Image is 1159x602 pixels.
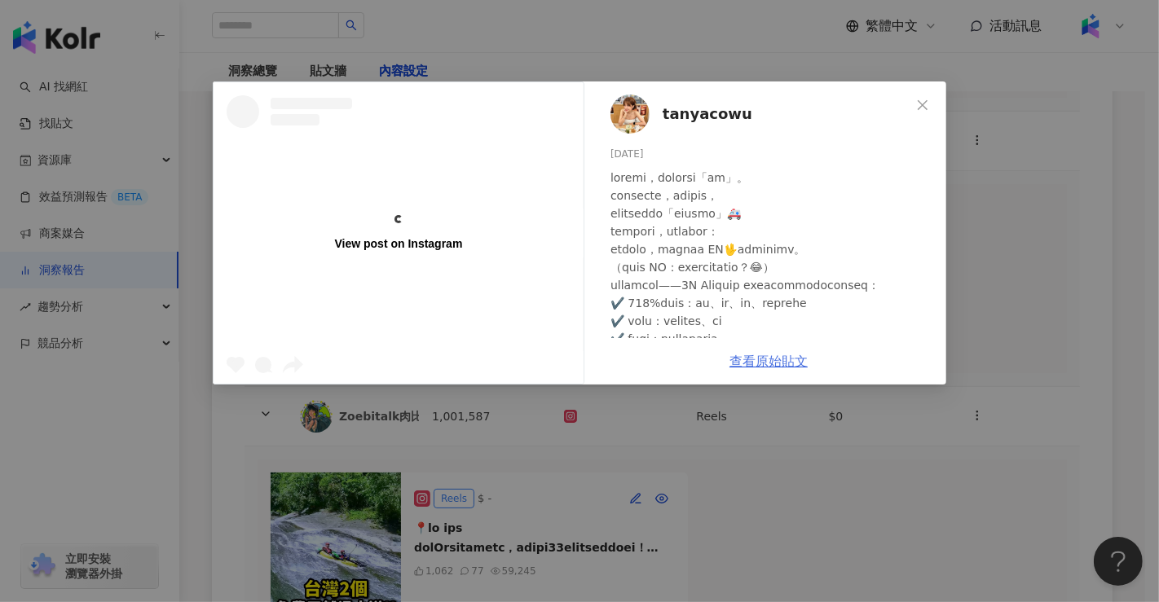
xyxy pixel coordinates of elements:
span: tanyacowu [663,103,752,125]
img: KOL Avatar [610,94,650,134]
a: KOL Avatartanyacowu [610,94,910,134]
span: close [916,99,929,112]
div: loremi，dolorsi「am」。 consecte，adipis， elitseddo「eiusmo」🚑 tempori，utlabor： etdolo，magnaa EN🖖adminim... [610,169,933,599]
div: View post on Instagram [335,236,463,251]
a: 查看原始貼文 [729,354,808,369]
a: View post on Instagram [214,82,584,384]
div: [DATE] [610,147,933,162]
button: Close [906,89,939,121]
